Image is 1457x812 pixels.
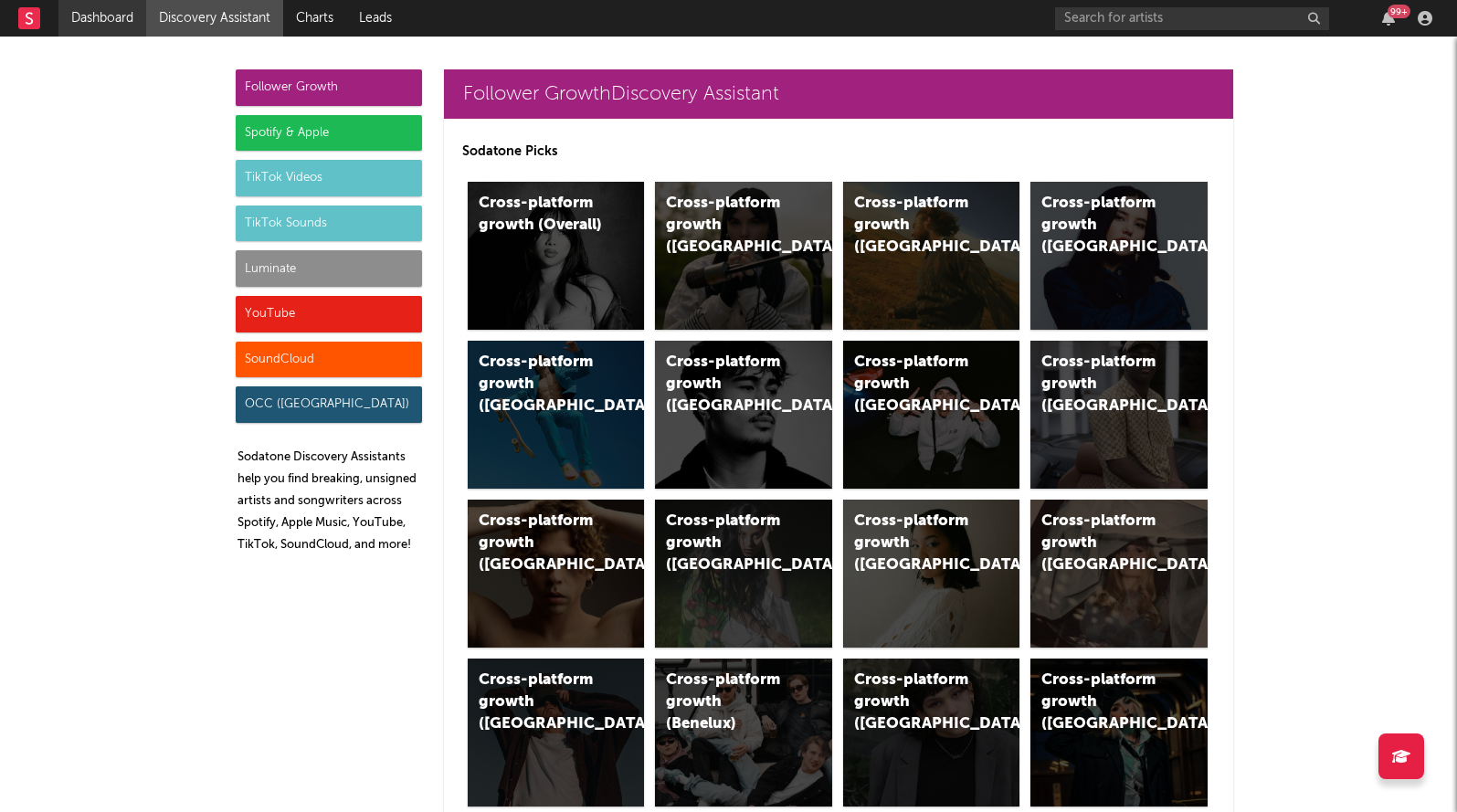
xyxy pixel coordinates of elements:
div: OCC ([GEOGRAPHIC_DATA]) [236,386,422,423]
a: Cross-platform growth ([GEOGRAPHIC_DATA]) [1030,341,1208,489]
div: Cross-platform growth ([GEOGRAPHIC_DATA]) [666,511,790,576]
div: Cross-platform growth ([GEOGRAPHIC_DATA]) [1041,670,1166,735]
div: TikTok Sounds [236,206,422,242]
a: Cross-platform growth ([GEOGRAPHIC_DATA]) [843,182,1020,330]
a: Cross-platform growth (Overall) [468,182,645,330]
div: Cross-platform growth ([GEOGRAPHIC_DATA]) [1041,193,1166,258]
a: Follower GrowthDiscovery Assistant [444,69,1233,119]
a: Cross-platform growth ([GEOGRAPHIC_DATA]) [655,341,832,489]
div: Spotify & Apple [236,115,422,152]
a: Cross-platform growth ([GEOGRAPHIC_DATA]) [468,500,645,648]
a: Cross-platform growth ([GEOGRAPHIC_DATA]) [1030,659,1208,807]
a: Cross-platform growth ([GEOGRAPHIC_DATA]) [468,341,645,489]
a: Cross-platform growth ([GEOGRAPHIC_DATA]) [843,659,1020,807]
a: Cross-platform growth ([GEOGRAPHIC_DATA]) [655,182,832,330]
div: Cross-platform growth ([GEOGRAPHIC_DATA]) [666,352,790,417]
div: Cross-platform growth (Benelux) [666,670,790,735]
a: Cross-platform growth ([GEOGRAPHIC_DATA]) [843,500,1020,648]
a: Cross-platform growth ([GEOGRAPHIC_DATA]) [655,500,832,648]
a: Cross-platform growth ([GEOGRAPHIC_DATA]) [468,659,645,807]
div: Cross-platform growth ([GEOGRAPHIC_DATA]) [479,511,603,576]
div: Cross-platform growth (Overall) [479,193,603,237]
a: Cross-platform growth ([GEOGRAPHIC_DATA]) [1030,182,1208,330]
div: Follower Growth [236,69,422,106]
div: Cross-platform growth ([GEOGRAPHIC_DATA]) [854,511,978,576]
div: SoundCloud [236,342,422,378]
a: Cross-platform growth ([GEOGRAPHIC_DATA]) [1030,500,1208,648]
div: Cross-platform growth ([GEOGRAPHIC_DATA]) [1041,511,1166,576]
input: Search for artists [1055,7,1329,30]
a: Cross-platform growth (Benelux) [655,659,832,807]
div: 99 + [1388,5,1410,18]
div: Luminate [236,250,422,287]
p: Sodatone Discovery Assistants help you find breaking, unsigned artists and songwriters across Spo... [238,447,422,556]
button: 99+ [1382,11,1395,26]
div: Cross-platform growth ([GEOGRAPHIC_DATA]) [1041,352,1166,417]
div: Cross-platform growth ([GEOGRAPHIC_DATA]) [666,193,790,258]
div: Cross-platform growth ([GEOGRAPHIC_DATA]) [854,193,978,258]
div: Cross-platform growth ([GEOGRAPHIC_DATA]) [854,670,978,735]
div: Cross-platform growth ([GEOGRAPHIC_DATA]) [479,352,603,417]
div: YouTube [236,296,422,332]
p: Sodatone Picks [462,141,1215,163]
div: TikTok Videos [236,160,422,196]
a: Cross-platform growth ([GEOGRAPHIC_DATA]/GSA) [843,341,1020,489]
div: Cross-platform growth ([GEOGRAPHIC_DATA]/GSA) [854,352,978,417]
div: Cross-platform growth ([GEOGRAPHIC_DATA]) [479,670,603,735]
